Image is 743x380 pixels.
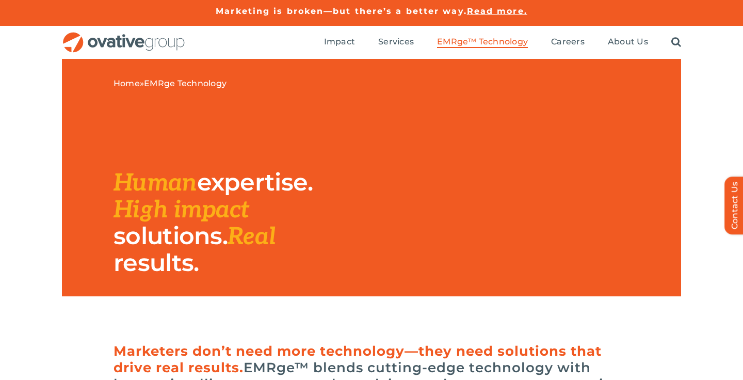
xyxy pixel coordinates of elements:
[608,37,648,47] span: About Us
[324,37,355,47] span: Impact
[216,6,467,16] a: Marketing is broken—but there’s a better way.
[114,169,197,198] span: Human
[551,37,585,48] a: Careers
[114,248,199,277] span: results.
[114,343,602,376] span: Marketers don’t need more technology—they need solutions that drive real results.
[467,6,527,16] a: Read more.
[324,37,355,48] a: Impact
[378,37,414,47] span: Services
[197,167,313,197] span: expertise.
[671,37,681,48] a: Search
[114,221,228,250] span: solutions.
[437,37,528,47] span: EMRge™ Technology
[378,37,414,48] a: Services
[228,223,276,251] span: Real
[114,99,217,144] img: EMRGE_RGB_wht
[62,31,186,41] a: OG_Full_horizontal_RGB
[608,37,648,48] a: About Us
[114,78,140,88] a: Home
[437,37,528,48] a: EMRge™ Technology
[144,78,227,88] span: EMRge Technology
[114,196,249,225] span: High impact
[372,59,681,214] img: EMRge Landing Page Header Image
[114,78,227,89] span: »
[551,37,585,47] span: Careers
[324,26,681,59] nav: Menu
[650,265,681,296] img: EMRge_HomePage_Elements_Arrow Box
